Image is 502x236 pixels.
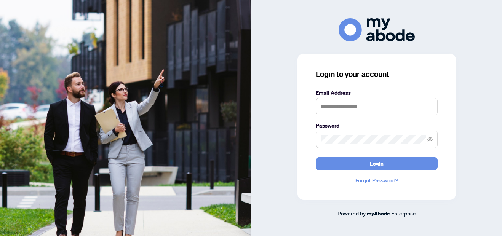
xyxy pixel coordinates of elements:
span: Login [370,158,384,170]
a: Forgot Password? [316,176,438,185]
span: eye-invisible [427,137,433,142]
img: ma-logo [339,18,415,41]
span: Enterprise [391,210,416,217]
label: Password [316,121,438,130]
label: Email Address [316,89,438,97]
span: Powered by [337,210,366,217]
button: Login [316,157,438,170]
a: myAbode [367,209,390,218]
h3: Login to your account [316,69,438,80]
